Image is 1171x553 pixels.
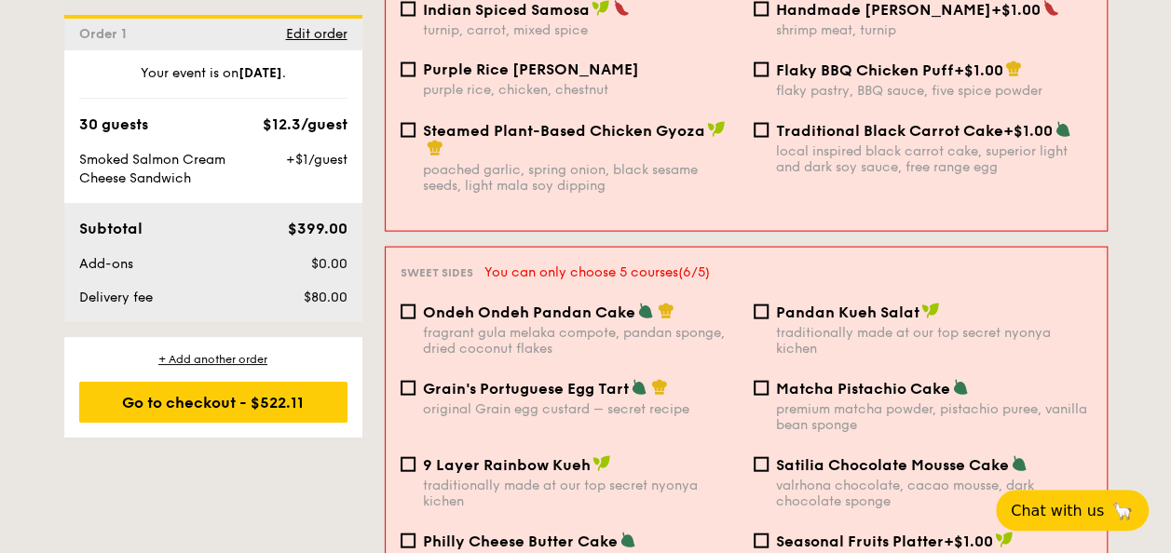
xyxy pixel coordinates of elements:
[401,266,473,279] span: Sweet sides
[996,490,1149,531] button: Chat with us🦙
[754,381,769,396] input: Matcha Pistachio Cakepremium matcha powder, pistachio puree, vanilla bean sponge
[286,26,347,42] span: Edit order
[952,379,969,396] img: icon-vegetarian.fe4039eb.svg
[651,379,668,396] img: icon-chef-hat.a58ddaea.svg
[631,379,647,396] img: icon-vegetarian.fe4039eb.svg
[754,62,769,77] input: Flaky BBQ Chicken Puff+$1.00flaky pastry, BBQ sauce, five spice powder
[776,456,1009,474] span: Satilia Chocolate Mousse Cake
[776,325,1092,357] div: traditionally made at our top secret nyonya kichen
[423,380,629,398] span: Grain's Portuguese Egg Tart
[79,382,347,423] div: Go to checkout - $522.11
[423,456,591,474] span: 9 Layer Rainbow Kueh
[1005,61,1022,77] img: icon-chef-hat.a58ddaea.svg
[1003,122,1053,140] span: +$1.00
[1011,502,1104,519] span: Chat with us
[423,122,705,140] span: Steamed Plant-Based Chicken Gyoza
[401,123,415,138] input: Steamed Plant-Based Chicken Gyozapoached garlic, spring onion, black sesame seeds, light mala soy...
[776,478,1092,509] div: valrhona chocolate, cacao mousse, dark chocolate sponge
[776,143,1092,175] div: local inspired black carrot cake, superior light and dark soy sauce, free range egg
[944,533,993,550] span: +$1.00
[427,140,443,156] img: icon-chef-hat.a58ddaea.svg
[484,264,710,280] span: You can only choose 5 courses
[401,533,415,548] input: Philly Cheese Butter Cakecream cheese topping, baked walnut, butter sponge
[1111,500,1134,521] span: 🦙
[303,290,347,305] span: $80.00
[310,256,347,272] span: $0.00
[287,220,347,237] span: $399.00
[401,2,415,17] input: Indian Spiced Samosaturnip, carrot, mixed spice
[423,303,635,321] span: Ondeh Ondeh Pandan Cake
[954,61,1003,79] span: +$1.00
[776,380,950,398] span: Matcha Pistachio Cake
[401,304,415,319] input: Ondeh Ondeh Pandan Cakefragrant gula melaka compote, pandan sponge, dried coconut flakes
[401,381,415,396] input: Grain's Portuguese Egg Tartoriginal Grain egg custard – secret recipe
[754,123,769,138] input: Traditional Black Carrot Cake+$1.00local inspired black carrot cake, superior light and dark soy ...
[995,532,1014,548] img: icon-vegan.f8ff3823.svg
[678,264,710,280] span: (6/5)
[401,457,415,472] input: 9 Layer Rainbow Kuehtraditionally made at our top secret nyonya kichen
[776,533,944,550] span: Seasonal Fruits Platter
[79,290,153,305] span: Delivery fee
[79,256,133,272] span: Add-ons
[707,121,726,138] img: icon-vegan.f8ff3823.svg
[592,455,611,472] img: icon-vegan.f8ff3823.svg
[238,65,282,81] strong: [DATE]
[776,22,1092,38] div: shrimp meat, turnip
[637,303,654,319] img: icon-vegetarian.fe4039eb.svg
[754,304,769,319] input: Pandan Kueh Salattraditionally made at our top secret nyonya kichen
[423,162,739,194] div: poached garlic, spring onion, black sesame seeds, light mala soy dipping
[79,26,134,42] span: Order 1
[423,1,590,19] span: Indian Spiced Samosa
[776,83,1092,99] div: flaky pastry, BBQ sauce, five spice powder
[423,533,618,550] span: Philly Cheese Butter Cake
[401,62,415,77] input: Purple Rice [PERSON_NAME]purple rice, chicken, chestnut
[1011,455,1028,472] img: icon-vegetarian.fe4039eb.svg
[423,478,739,509] div: traditionally made at our top secret nyonya kichen
[754,2,769,17] input: Handmade [PERSON_NAME]+$1.00shrimp meat, turnip
[776,61,954,79] span: Flaky BBQ Chicken Puff
[423,325,739,357] div: fragrant gula melaka compote, pandan sponge, dried coconut flakes
[423,22,739,38] div: turnip, carrot, mixed spice
[263,114,347,136] div: $12.3/guest
[79,220,143,237] span: Subtotal
[776,1,991,19] span: Handmade [PERSON_NAME]
[79,114,148,136] div: 30 guests
[776,303,919,321] span: Pandan Kueh Salat
[754,533,769,548] input: Seasonal Fruits Platter+$1.00freshly sliced seasonal fruits
[79,352,347,367] div: + Add another order
[991,1,1041,19] span: +$1.00
[423,82,739,98] div: purple rice, chicken, chestnut
[921,303,940,319] img: icon-vegan.f8ff3823.svg
[423,61,639,78] span: Purple Rice [PERSON_NAME]
[1055,121,1071,138] img: icon-vegetarian.fe4039eb.svg
[79,64,347,99] div: Your event is on .
[423,401,739,417] div: original Grain egg custard – secret recipe
[285,152,347,168] span: +$1/guest
[776,122,1003,140] span: Traditional Black Carrot Cake
[754,457,769,472] input: Satilia Chocolate Mousse Cakevalrhona chocolate, cacao mousse, dark chocolate sponge
[776,401,1092,433] div: premium matcha powder, pistachio puree, vanilla bean sponge
[79,152,225,186] span: Smoked Salmon Cream Cheese Sandwich
[620,532,636,548] img: icon-vegetarian.fe4039eb.svg
[658,303,674,319] img: icon-chef-hat.a58ddaea.svg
